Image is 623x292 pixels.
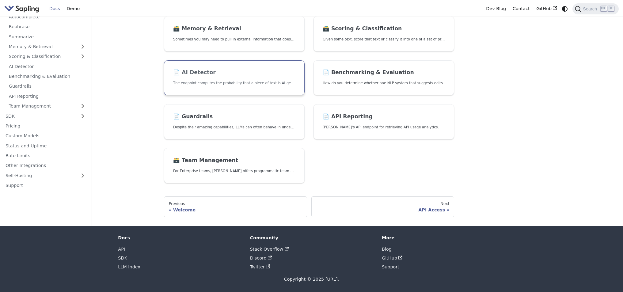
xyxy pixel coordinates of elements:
[164,196,307,217] a: PreviousWelcome
[2,122,89,131] a: Pricing
[323,113,445,120] h2: API Reporting
[323,36,445,42] p: Given some text, score that text or classify it into one of a set of pre-specified categories.
[323,124,445,130] p: Sapling's API endpoint for retrieving API usage analytics.
[4,4,39,13] img: Sapling.ai
[323,69,445,76] h2: Benchmarking & Evaluation
[164,196,454,217] nav: Docs pages
[483,4,509,13] a: Dev Blog
[2,181,89,190] a: Support
[6,102,89,111] a: Team Management
[173,157,295,164] h2: Team Management
[323,80,445,86] p: How do you determine whether one NLP system that suggests edits
[169,201,302,206] div: Previous
[2,151,89,160] a: Rate Limits
[581,6,601,11] span: Search
[173,168,295,174] p: For Enterprise teams, Sapling offers programmatic team provisioning and management.
[118,235,241,241] div: Docs
[173,69,295,76] h2: AI Detector
[2,161,89,170] a: Other Integrations
[250,247,289,252] a: Stack Overflow
[313,16,454,51] a: 🗃️ Scoring & ClassificationGiven some text, score that text or classify it into one of a set of p...
[6,32,89,41] a: Summarize
[250,235,373,241] div: Community
[6,92,89,101] a: API Reporting
[250,264,270,269] a: Twitter
[382,264,399,269] a: Support
[118,264,140,269] a: LLM Index
[6,13,89,21] a: Autocomplete
[2,141,89,150] a: Status and Uptime
[118,256,127,260] a: SDK
[173,124,295,130] p: Despite their amazing capabilities, LLMs can often behave in undesired
[169,207,302,213] div: Welcome
[46,4,63,13] a: Docs
[313,104,454,139] a: 📄️ API Reporting[PERSON_NAME]'s API endpoint for retrieving API usage analytics.
[164,148,305,183] a: 🗃️ Team ManagementFor Enterprise teams, [PERSON_NAME] offers programmatic team provisioning and m...
[118,247,125,252] a: API
[63,4,83,13] a: Demo
[164,60,305,96] a: 📄️ AI DetectorThe endpoint computes the probability that a piece of text is AI-generated,
[173,80,295,86] p: The endpoint computes the probability that a piece of text is AI-generated,
[311,196,454,217] a: NextAPI Access
[2,171,89,180] a: Self-Hosting
[250,256,272,260] a: Discord
[2,131,89,140] a: Custom Models
[173,25,295,32] h2: Memory & Retrieval
[6,22,89,31] a: Rephrase
[6,42,89,51] a: Memory & Retrieval
[6,82,89,91] a: Guardrails
[382,235,505,241] div: More
[572,3,618,14] button: Search (Ctrl+K)
[173,113,295,120] h2: Guardrails
[6,52,89,61] a: Scoring & Classification
[313,60,454,96] a: 📄️ Benchmarking & EvaluationHow do you determine whether one NLP system that suggests edits
[6,72,89,81] a: Benchmarking & Evaluation
[118,276,505,283] div: Copyright © 2025 [URL].
[2,112,77,120] a: SDK
[6,62,89,71] a: AI Detector
[509,4,533,13] a: Contact
[77,112,89,120] button: Expand sidebar category 'SDK'
[533,4,560,13] a: GitHub
[382,256,403,260] a: GitHub
[164,16,305,51] a: 🗃️ Memory & RetrievalSometimes you may need to pull in external information that doesn't fit in t...
[382,247,392,252] a: Blog
[560,4,569,13] button: Switch between dark and light mode (currently system mode)
[173,36,295,42] p: Sometimes you may need to pull in external information that doesn't fit in the context size of an...
[316,207,449,213] div: API Access
[608,6,614,11] kbd: K
[4,4,41,13] a: Sapling.ai
[323,25,445,32] h2: Scoring & Classification
[164,104,305,139] a: 📄️ GuardrailsDespite their amazing capabilities, LLMs can often behave in undesired
[316,201,449,206] div: Next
